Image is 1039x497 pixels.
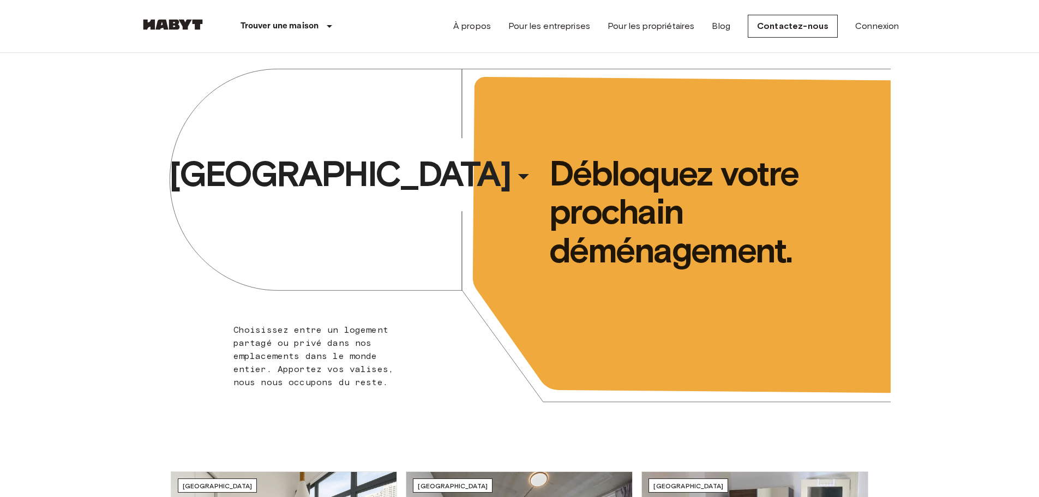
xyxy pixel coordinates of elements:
[140,19,206,30] img: Habyt
[418,482,488,490] span: [GEOGRAPHIC_DATA]
[653,482,723,490] span: [GEOGRAPHIC_DATA]
[549,154,846,270] span: Débloquez votre prochain déménagement.
[169,152,511,196] span: [GEOGRAPHIC_DATA]
[183,482,253,490] span: [GEOGRAPHIC_DATA]
[608,20,694,33] a: Pour les propriétaires
[453,20,491,33] a: À propos
[241,20,319,33] p: Trouver une maison
[508,20,590,33] a: Pour les entreprises
[712,20,730,33] a: Blog
[165,149,541,199] button: [GEOGRAPHIC_DATA]
[855,20,899,33] a: Connexion
[748,15,838,38] a: Contactez-nous
[233,325,394,387] span: Choisissez entre un logement partagé ou privé dans nos emplacements dans le monde entier. Apporte...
